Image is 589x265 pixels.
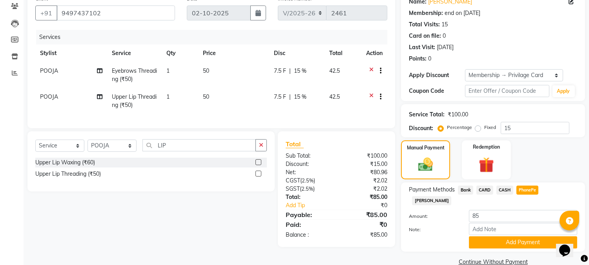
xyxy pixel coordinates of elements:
th: Service [107,44,162,62]
span: Payment Methods [409,186,455,194]
th: Action [361,44,387,62]
input: Search by Name/Mobile/Email/Code [57,6,175,20]
iframe: chat widget [556,234,581,257]
div: ₹0 [346,201,394,210]
div: ₹100.00 [337,152,394,160]
div: Total Visits: [409,20,440,29]
div: ₹100.00 [448,110,468,119]
span: 15 % [294,67,306,75]
div: [DATE] [437,43,454,52]
span: POOJA [40,93,58,100]
div: Upper Lip Waxing (₹60) [35,158,95,167]
div: Balance : [280,231,337,239]
span: 2.5% [301,186,313,192]
div: 0 [443,32,446,40]
div: ₹2.02 [337,177,394,185]
span: 7.5 F [274,67,286,75]
a: Add Tip [280,201,346,210]
th: Qty [162,44,198,62]
div: ₹80.96 [337,168,394,177]
span: CGST [286,177,300,184]
span: 50 [203,67,209,74]
div: Membership: [409,9,443,17]
input: Search or Scan [142,139,256,151]
div: 0 [428,55,431,63]
label: Percentage [447,124,472,131]
div: ₹85.00 [337,231,394,239]
div: Paid: [280,220,337,229]
div: Service Total: [409,110,445,119]
div: Net: [280,168,337,177]
div: Apply Discount [409,71,465,79]
div: ₹2.02 [337,185,394,193]
span: 1 [166,67,170,74]
span: 15 % [294,93,306,101]
input: Amount [469,210,577,222]
label: Amount: [403,213,463,220]
div: ₹15.00 [337,160,394,168]
span: [PERSON_NAME] [412,196,451,205]
div: ₹85.00 [337,193,394,201]
span: CARD [476,186,493,195]
th: Disc [269,44,325,62]
span: 42.5 [329,93,340,100]
div: Discount: [409,124,433,132]
div: ₹0 [337,220,394,229]
div: Sub Total: [280,152,337,160]
button: Add Payment [469,236,577,248]
div: ₹85.00 [337,210,394,219]
div: ( ) [280,185,337,193]
span: 7.5 F [274,93,286,101]
input: Enter Offer / Coupon Code [465,85,549,97]
span: POOJA [40,67,58,74]
span: SGST [286,185,300,192]
span: Total [286,140,304,148]
span: PhonePe [516,186,539,195]
div: Services [36,30,393,44]
input: Add Note [469,223,577,235]
button: +91 [35,6,57,20]
span: | [289,93,291,101]
div: Upper Lip Threading (₹50) [35,170,101,178]
span: 42.5 [329,67,340,74]
button: Apply [553,85,575,97]
span: 50 [203,93,209,100]
div: ( ) [280,177,337,185]
img: _gift.svg [474,155,499,175]
span: 2.5% [302,177,314,184]
div: 15 [441,20,448,29]
div: Card on file: [409,32,441,40]
span: 1 [166,93,170,100]
span: | [289,67,291,75]
div: Last Visit: [409,43,435,52]
span: CASH [496,186,513,195]
div: Discount: [280,160,337,168]
span: Eyebrows Threading (₹50) [112,67,157,83]
img: _cash.svg [414,156,437,173]
div: Total: [280,193,337,201]
div: Coupon Code [409,87,465,95]
div: Payable: [280,210,337,219]
th: Stylist [35,44,107,62]
span: Bank [458,186,473,195]
div: Points: [409,55,427,63]
div: end on [DATE] [445,9,480,17]
label: Fixed [484,124,496,131]
th: Total [325,44,361,62]
th: Price [198,44,269,62]
label: Note: [403,226,463,233]
span: Upper Lip Threading (₹50) [112,93,157,109]
label: Redemption [473,144,500,151]
label: Manual Payment [407,144,445,151]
